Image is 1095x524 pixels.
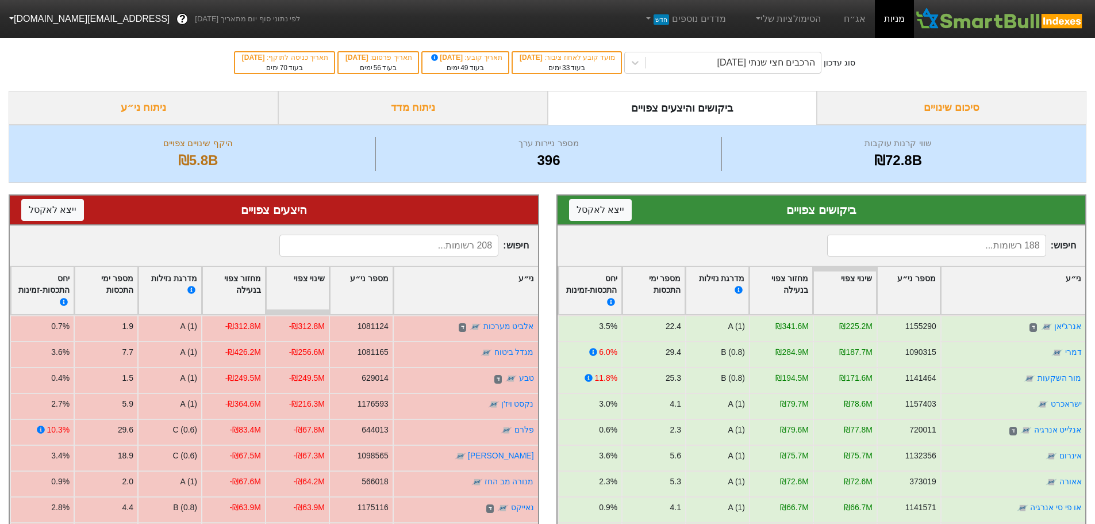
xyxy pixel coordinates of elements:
[394,267,538,315] div: Toggle SortBy
[599,502,617,514] div: 0.9%
[670,424,681,436] div: 2.3
[639,7,731,30] a: מדדים נוספיםחדש
[344,63,412,73] div: בעוד ימים
[569,201,1074,219] div: ביקושים צפויים
[728,450,744,462] div: A (1)
[195,13,300,25] span: לפי נתוני סוף יום מתאריך [DATE]
[459,323,466,332] span: ד
[670,398,681,410] div: 4.1
[501,399,534,408] a: נקסט ויז'ן
[266,267,329,315] div: Toggle SortBy
[230,476,261,488] div: -₪67.6M
[180,372,197,384] div: A (1)
[520,53,544,62] span: [DATE]
[1059,451,1081,460] a: אינרום
[15,273,70,309] div: יחס התכסות-זמינות
[1065,347,1081,357] a: דמרי
[21,201,527,219] div: היצעים צפויים
[345,53,370,62] span: [DATE]
[180,476,197,488] div: A (1)
[909,476,936,488] div: 373019
[780,398,809,410] div: ₪79.7M
[514,425,534,434] a: פלרם
[358,398,389,410] div: 1176593
[455,451,466,462] img: tase link
[230,450,261,462] div: -₪67.5M
[241,63,328,73] div: בעוד ימים
[750,267,812,315] div: Toggle SortBy
[670,476,681,488] div: 5.3
[358,346,389,358] div: 1081165
[725,150,1071,171] div: ₪72.8B
[505,373,517,385] img: tase link
[358,450,389,462] div: 1098565
[118,424,133,436] div: 29.6
[122,320,133,332] div: 1.9
[1029,323,1036,332] span: ד
[344,52,412,63] div: תאריך פרסום :
[24,137,372,150] div: היקף שינויים צפויים
[721,346,745,358] div: B (0.8)
[548,91,817,125] div: ביקושים והיצעים צפויים
[242,53,267,62] span: [DATE]
[51,476,70,488] div: 0.9%
[905,372,936,384] div: 1141464
[519,373,534,383] a: טבע
[180,398,197,410] div: A (1)
[914,7,1086,30] img: SmartBull
[665,346,681,358] div: 29.4
[569,199,632,221] button: ייצא לאקסל
[1050,399,1081,408] a: ישראכרט
[289,346,325,358] div: -₪256.6M
[839,320,872,332] div: ₪225.2M
[230,424,261,436] div: -₪83.4M
[358,502,389,514] div: 1175116
[599,320,617,332] div: 3.5%
[599,450,617,462] div: 3.6%
[1009,427,1016,436] span: ד
[780,502,809,514] div: ₪66.7M
[21,199,84,221] button: ייצא לאקסל
[428,63,502,73] div: בעוד ימים
[362,424,388,436] div: 644013
[202,267,265,315] div: Toggle SortBy
[501,425,512,437] img: tase link
[780,450,809,462] div: ₪75.7M
[278,91,548,125] div: ניתוח מדד
[1029,503,1081,512] a: או פי סי אנרגיה
[294,424,325,436] div: -₪67.8M
[1037,399,1048,411] img: tase link
[599,424,617,436] div: 0.6%
[1059,477,1081,486] a: אאורה
[1040,322,1052,333] img: tase link
[428,52,502,63] div: תאריך קובע :
[483,322,534,331] a: אלביט מערכות
[844,476,873,488] div: ₪72.6M
[839,372,872,384] div: ₪171.6M
[75,267,137,315] div: Toggle SortBy
[122,372,133,384] div: 1.5
[1033,425,1081,434] a: אנלייט אנרגיה
[844,424,873,436] div: ₪77.8M
[494,347,534,357] a: מגדל ביטוח
[562,64,570,72] span: 33
[289,398,325,410] div: -₪216.3M
[279,235,528,257] span: חיפוש :
[775,320,808,332] div: ₪341.6M
[844,502,873,514] div: ₪66.7M
[122,476,133,488] div: 2.0
[471,477,483,488] img: tase link
[728,476,744,488] div: A (1)
[122,346,133,358] div: 7.7
[594,372,617,384] div: 11.8%
[844,398,873,410] div: ₪78.6M
[51,372,70,384] div: 0.4%
[905,398,936,410] div: 1157403
[51,398,70,410] div: 2.7%
[488,399,500,411] img: tase link
[599,476,617,488] div: 2.3%
[909,424,936,436] div: 720011
[51,502,70,514] div: 2.8%
[51,450,70,462] div: 3.4%
[599,346,617,358] div: 6.0%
